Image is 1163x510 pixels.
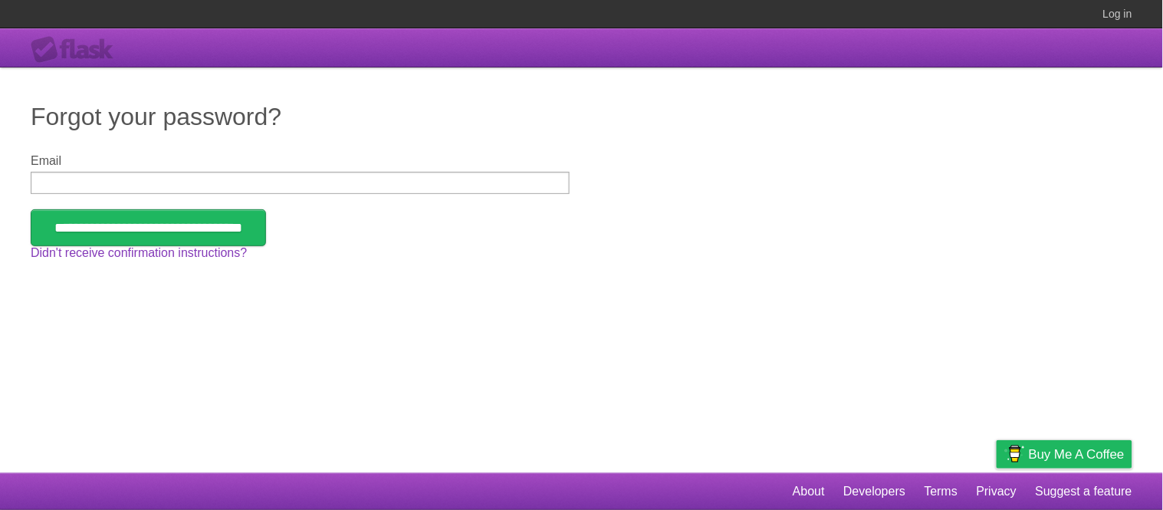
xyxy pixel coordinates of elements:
label: Email [31,154,570,168]
a: Terms [925,477,958,506]
img: Buy me a coffee [1004,441,1025,467]
a: Buy me a coffee [997,440,1132,469]
a: Suggest a feature [1036,477,1132,506]
a: Privacy [977,477,1017,506]
a: Developers [843,477,905,506]
a: About [793,477,825,506]
div: Flask [31,36,123,64]
a: Didn't receive confirmation instructions? [31,246,247,259]
span: Buy me a coffee [1029,441,1125,468]
h1: Forgot your password? [31,98,1132,135]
